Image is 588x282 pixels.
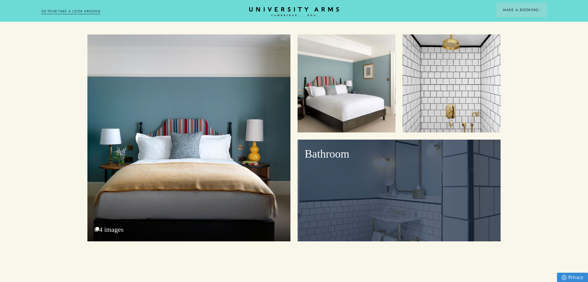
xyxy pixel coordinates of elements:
[305,147,493,162] p: Bathroom
[557,273,588,282] a: Privacy
[249,7,339,17] a: Home
[538,9,541,11] img: Arrow icon
[562,275,567,280] img: Privacy
[41,9,100,14] a: 3D TOUR:TAKE A LOOK AROUND
[503,7,541,13] span: Make a Booking
[497,2,547,17] button: Make a BookingArrow icon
